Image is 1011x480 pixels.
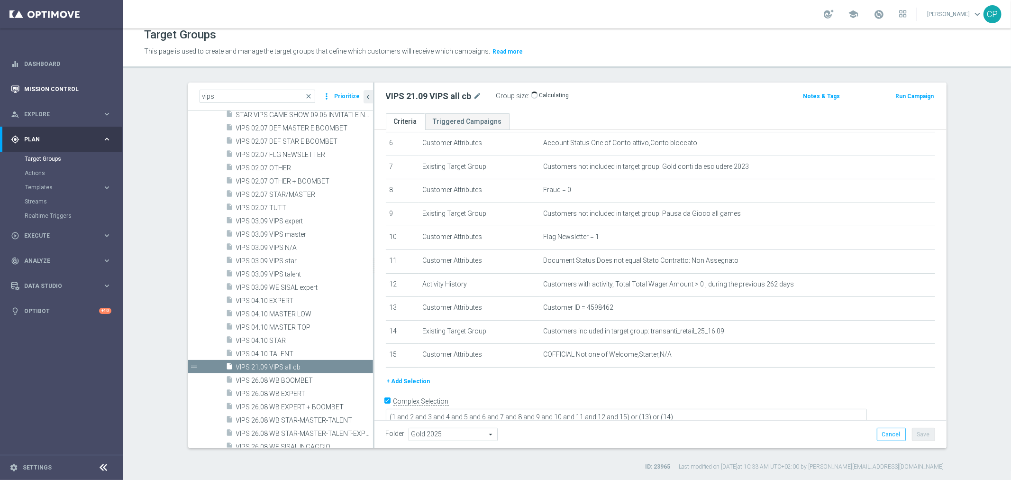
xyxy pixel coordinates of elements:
label: Folder [386,430,405,438]
i: play_circle_outline [11,231,19,240]
div: Templates keyboard_arrow_right [25,184,112,191]
label: Group size [496,92,528,100]
div: Explore [11,110,102,119]
button: Cancel [877,428,906,441]
span: school [848,9,858,19]
span: Explore [24,111,102,117]
span: VIPS 26.08 WE SISAL INGAGGIO [236,443,373,451]
input: Quick find group or folder [200,90,315,103]
span: Plan [24,137,102,142]
span: VIPS 21.09 VIPS all cb [236,363,373,371]
span: VIPS 04.10 STAR [236,337,373,345]
div: Mission Control [11,76,111,102]
span: VIPS 26.08 WB EXPERT &#x2B; BOOMBET [236,403,373,411]
span: VIPS 03.09 VIPS star [236,257,373,265]
button: Mission Control [10,85,112,93]
span: Customers not included in target group: Gold conti da escludere 2023 [543,163,749,171]
span: VIPS 04.10 EXPERT [236,297,373,305]
span: VIPS 03.09 VIPS master [236,231,373,239]
div: Plan [11,135,102,144]
label: ID: 23965 [646,463,671,471]
button: lightbulb Optibot +10 [10,307,112,315]
i: insert_drive_file [226,349,234,360]
label: Complex Selection [393,397,449,406]
span: Account Status One of Conto attivo,Conto bloccato [543,139,697,147]
i: insert_drive_file [226,123,234,134]
div: Realtime Triggers [25,209,122,223]
a: Actions [25,169,99,177]
div: CP [984,5,1002,23]
span: VIPS 03.09 WE SISAL expert [236,284,373,292]
span: STAR VIPS GAME SHOW 09.06 INVITATI E NON 06.06 [236,111,373,119]
label: Last modified on [DATE] at 10:33 AM UTC+02:00 by [PERSON_NAME][EMAIL_ADDRESS][DOMAIN_NAME] [679,463,944,471]
a: Streams [25,198,99,205]
i: track_changes [11,257,19,265]
button: track_changes Analyze keyboard_arrow_right [10,257,112,265]
i: insert_drive_file [226,110,234,121]
h1: Target Groups [144,28,216,42]
i: insert_drive_file [226,190,234,201]
i: settings [9,463,18,472]
i: insert_drive_file [226,389,234,400]
td: 7 [386,156,419,179]
span: Flag Newsletter = 1 [543,233,599,241]
i: insert_drive_file [226,256,234,267]
span: VIPS 04.10 TALENT [236,350,373,358]
button: person_search Explore keyboard_arrow_right [10,111,112,118]
i: insert_drive_file [226,376,234,387]
span: VIPS 26.08 WB STAR-MASTER-TALENT [236,416,373,425]
i: insert_drive_file [226,230,234,240]
td: 11 [386,249,419,273]
i: insert_drive_file [226,362,234,373]
p: Calculating… [539,92,574,99]
span: VIPS 04.10 MASTER LOW [236,310,373,318]
span: VIPS 02.07 TUTTI [236,204,373,212]
div: play_circle_outline Execute keyboard_arrow_right [10,232,112,240]
i: keyboard_arrow_right [102,135,111,144]
span: VIPS 02.07 OTHER [236,164,373,172]
i: equalizer [11,60,19,68]
span: VIPS 03.09 VIPS N/A [236,244,373,252]
div: Dashboard [11,51,111,76]
button: Read more [492,46,524,57]
span: Execute [24,233,102,239]
i: insert_drive_file [226,269,234,280]
div: Actions [25,166,122,180]
span: keyboard_arrow_down [972,9,983,19]
a: Triggered Campaigns [425,113,510,130]
span: VIPS 26.08 WB STAR-MASTER-TALENT-EXPERT-BOOMBET [236,430,373,438]
span: Document Status Does not equal Stato Contratto: Non Assegnato [543,257,738,265]
span: Templates [25,185,93,190]
span: Customer ID = 4598462 [543,304,613,312]
button: equalizer Dashboard [10,60,112,68]
td: 15 [386,344,419,368]
i: keyboard_arrow_right [102,256,111,265]
i: insert_drive_file [226,336,234,347]
i: gps_fixed [11,135,19,144]
i: insert_drive_file [226,402,234,413]
td: Customer Attributes [419,344,539,368]
div: Templates [25,185,102,190]
a: Realtime Triggers [25,212,99,220]
span: VIPS 04.10 MASTER TOP [236,323,373,332]
i: keyboard_arrow_right [102,183,111,192]
span: Customers with activity, Total Total Wager Amount > 0 , during the previous 262 days [543,280,794,288]
div: Execute [11,231,102,240]
div: gps_fixed Plan keyboard_arrow_right [10,136,112,143]
i: keyboard_arrow_right [102,110,111,119]
a: Dashboard [24,51,111,76]
td: 10 [386,226,419,250]
a: Mission Control [24,76,111,102]
span: VIPS 02.07 DEF STAR E BOOMBET [236,138,373,146]
button: + Add Selection [386,376,431,387]
span: VIPS 03.09 VIPS expert [236,217,373,225]
i: insert_drive_file [226,176,234,187]
i: insert_drive_file [226,243,234,254]
span: Fraud = 0 [543,186,571,194]
i: lightbulb [11,307,19,315]
td: 8 [386,179,419,203]
button: chevron_left [364,90,373,103]
i: insert_drive_file [226,283,234,294]
td: Customer Attributes [419,297,539,321]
